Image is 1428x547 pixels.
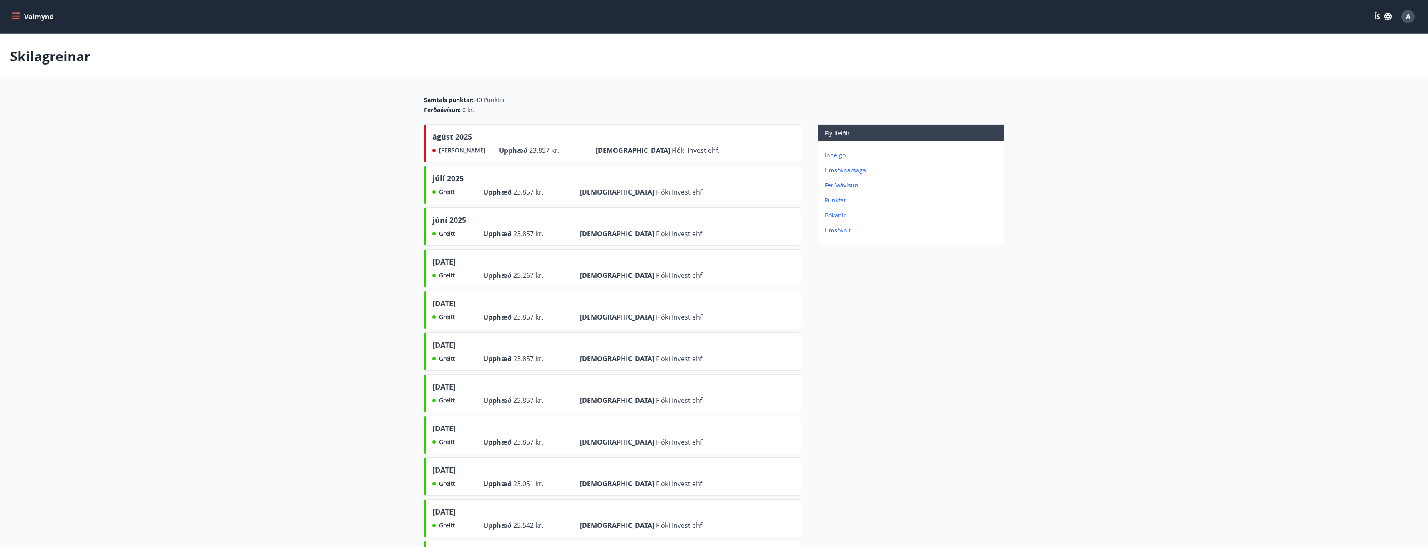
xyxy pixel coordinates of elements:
span: [DATE] [432,423,456,437]
p: Umsóknir [825,226,1001,235]
span: Samtals punktar : [424,96,474,104]
button: A [1398,7,1418,27]
span: Upphæð [483,479,513,488]
span: Greitt [439,521,455,530]
span: [DEMOGRAPHIC_DATA] [580,396,656,405]
p: Ferðaávísun [825,181,1001,190]
button: ÍS [1370,9,1396,24]
span: 23.857 kr. [513,437,543,447]
span: Flóki Invest ehf. [656,271,704,280]
span: [DEMOGRAPHIC_DATA] [580,354,656,363]
span: Flóki Invest ehf. [656,187,704,197]
span: [DATE] [432,256,456,270]
span: 23.857 kr. [529,146,559,155]
span: [PERSON_NAME] [439,146,486,155]
span: Upphæð [483,187,513,197]
span: Flóki Invest ehf. [656,479,704,488]
span: Greitt [439,313,455,321]
span: Upphæð [499,146,529,155]
span: Flóki Invest ehf. [656,437,704,447]
p: Bókanir [825,211,1001,220]
span: 23.857 kr. [513,187,543,197]
span: Greitt [439,230,455,238]
span: [DATE] [432,340,456,354]
span: Flóki Invest ehf. [656,354,704,363]
span: [DEMOGRAPHIC_DATA] [580,312,656,322]
span: [DEMOGRAPHIC_DATA] [580,479,656,488]
span: Flóki Invest ehf. [672,146,720,155]
span: Upphæð [483,271,513,280]
span: [DEMOGRAPHIC_DATA] [580,437,656,447]
p: Inneign [825,151,1001,160]
span: Flóki Invest ehf. [656,396,704,405]
span: Greitt [439,271,455,280]
span: Flóki Invest ehf. [656,229,704,238]
span: Greitt [439,188,455,196]
span: 23.051 kr. [513,479,543,488]
span: [DATE] [432,506,456,520]
span: 0 kr. [462,106,474,114]
button: menu [10,9,57,24]
span: 23.857 kr. [513,312,543,322]
span: 23.857 kr. [513,354,543,363]
span: Ferðaávísun : [424,106,461,114]
span: júlí 2025 [432,173,464,187]
span: [DEMOGRAPHIC_DATA] [580,229,656,238]
span: 23.857 kr. [513,229,543,238]
p: Skilagreinar [10,47,90,65]
span: Upphæð [483,229,513,238]
span: Greitt [439,396,455,405]
p: Punktar [825,196,1001,205]
span: júní 2025 [432,215,466,229]
span: [DEMOGRAPHIC_DATA] [580,521,656,530]
span: Upphæð [483,396,513,405]
span: 25.542 kr. [513,521,543,530]
p: Umsóknarsaga [825,166,1001,175]
span: Upphæð [483,521,513,530]
span: [DEMOGRAPHIC_DATA] [596,146,672,155]
span: [DATE] [432,298,456,312]
span: Flýtileiðir [825,129,850,137]
span: Greitt [439,480,455,488]
span: Upphæð [483,354,513,363]
span: Flóki Invest ehf. [656,312,704,322]
span: [DATE] [432,381,456,395]
span: 40 Punktar [475,96,505,104]
span: 25.267 kr. [513,271,543,280]
span: Upphæð [483,437,513,447]
span: Greitt [439,355,455,363]
span: [DEMOGRAPHIC_DATA] [580,271,656,280]
span: Greitt [439,438,455,446]
span: Upphæð [483,312,513,322]
span: Flóki Invest ehf. [656,521,704,530]
span: A [1406,12,1410,21]
span: [DEMOGRAPHIC_DATA] [580,187,656,197]
span: [DATE] [432,465,456,479]
span: ágúst 2025 [432,131,472,145]
span: 23.857 kr. [513,396,543,405]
